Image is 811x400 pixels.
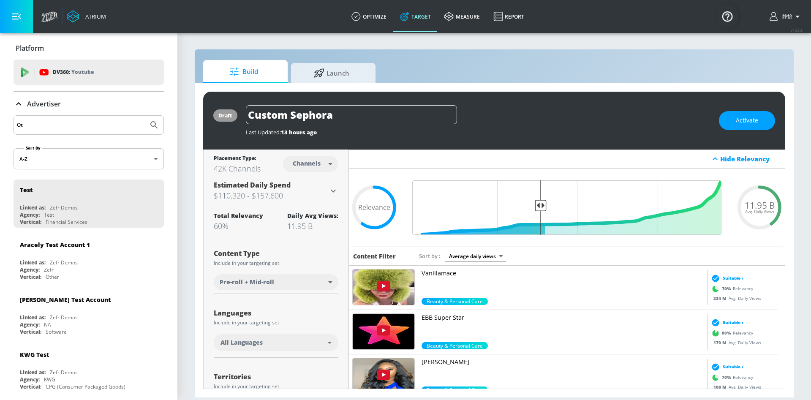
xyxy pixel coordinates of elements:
[422,269,704,278] p: Vanillamace
[713,295,729,301] span: 234 M
[287,221,338,231] div: 11.95 B
[17,120,145,131] input: Search by name
[214,373,338,380] div: Territories
[50,204,78,211] div: Zefr Demos
[214,180,338,201] div: Estimated Daily Spend$110,320 - $157,600
[20,241,90,249] div: Aracely Test Account 1
[349,150,785,169] div: Hide Relevancy
[14,180,164,228] div: TestLinked as:Zefr DemosAgency:TestVertical:Financial Services
[218,112,232,119] div: draft
[14,234,164,283] div: Aracely Test Account 1Linked as:Zefr DemosAgency:ZefrVertical:Other
[736,115,758,126] span: Activate
[723,319,743,326] span: Suitable ›
[422,358,704,386] a: [PERSON_NAME]
[353,314,414,349] img: UUjdrGjv4bGt5HvApBe1HADQ
[281,128,317,136] span: 13 hours ago
[14,289,164,337] div: [PERSON_NAME] Test AccountLinked as:Zefr DemosAgency:NAVertical:Software
[722,330,733,336] span: 90 %
[214,384,338,389] div: Include in your targeting set
[419,252,441,260] span: Sort by
[299,63,364,83] span: Launch
[214,310,338,316] div: Languages
[145,116,163,134] button: Submit Search
[713,339,729,345] span: 179 M
[20,259,46,266] div: Linked as:
[14,344,164,392] div: KWG TestLinked as:Zefr DemosAgency:KWGVertical:CPG (Consumer Packaged Goods)
[745,201,775,210] span: 11.95 B
[50,369,78,376] div: Zefr Demos
[44,211,54,218] div: Test
[44,376,55,383] div: KWG
[393,1,438,32] a: Target
[709,327,753,339] div: Relevancy
[20,186,33,194] div: Test
[709,282,753,295] div: Relevancy
[14,36,164,60] div: Platform
[27,99,61,109] p: Advertiser
[246,128,710,136] div: Last Updated:
[44,266,54,273] div: Zefr
[358,204,390,211] span: Relevance
[67,10,106,23] a: Atrium
[82,13,106,20] div: Atrium
[46,273,59,280] div: Other
[20,204,46,211] div: Linked as:
[220,338,263,347] span: All Languages
[46,383,125,390] div: CPG (Consumer Packaged Goods)
[722,286,733,292] span: 70 %
[353,252,396,260] h6: Content Filter
[422,313,704,322] p: EBB Super Star
[345,1,393,32] a: optimize
[14,92,164,116] div: Advertiser
[709,274,743,282] div: Suitable ›
[46,218,87,226] div: Financial Services
[487,1,531,32] a: Report
[20,211,40,218] div: Agency:
[422,298,488,305] span: Beauty & Personal Care
[422,342,488,349] div: 90.0%
[287,212,338,220] div: Daily Avg Views:
[214,163,261,174] div: 42K Channels
[422,358,704,366] p: [PERSON_NAME]
[770,11,803,22] button: 静怡
[20,369,46,376] div: Linked as:
[713,384,729,389] span: 108 M
[214,320,338,325] div: Include in your targeting set
[20,296,111,304] div: [PERSON_NAME] Test Account
[709,318,743,327] div: Suitable ›
[791,28,803,33] span: v 4.22.2
[20,266,40,273] div: Agency:
[723,275,743,281] span: Suitable ›
[214,334,338,351] div: All Languages
[220,278,274,286] span: Pre-roll + Mid-roll
[20,218,41,226] div: Vertical:
[422,386,488,394] span: Beauty & Personal Care
[20,273,41,280] div: Vertical:
[214,221,263,231] div: 60%
[71,68,94,76] p: Youtube
[709,371,753,384] div: Relevancy
[214,190,328,201] h3: $110,320 - $157,600
[438,1,487,32] a: measure
[212,62,276,82] span: Build
[20,328,41,335] div: Vertical:
[20,351,49,359] div: KWG Test
[20,314,46,321] div: Linked as:
[50,259,78,266] div: Zefr Demos
[20,376,40,383] div: Agency:
[709,384,761,390] div: Avg. Daily Views
[46,328,67,335] div: Software
[716,4,739,28] button: Open Resource Center
[779,13,792,20] span: login as: yin_jingyi@legoliss.co.jp
[709,339,761,346] div: Avg. Daily Views
[214,155,261,163] div: Placement Type:
[214,180,291,190] span: Estimated Daily Spend
[14,148,164,169] div: A-Z
[53,68,94,77] p: DV360:
[50,314,78,321] div: Zefr Demos
[288,160,325,167] div: Channels
[214,261,338,266] div: Include in your targeting set
[20,321,40,328] div: Agency:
